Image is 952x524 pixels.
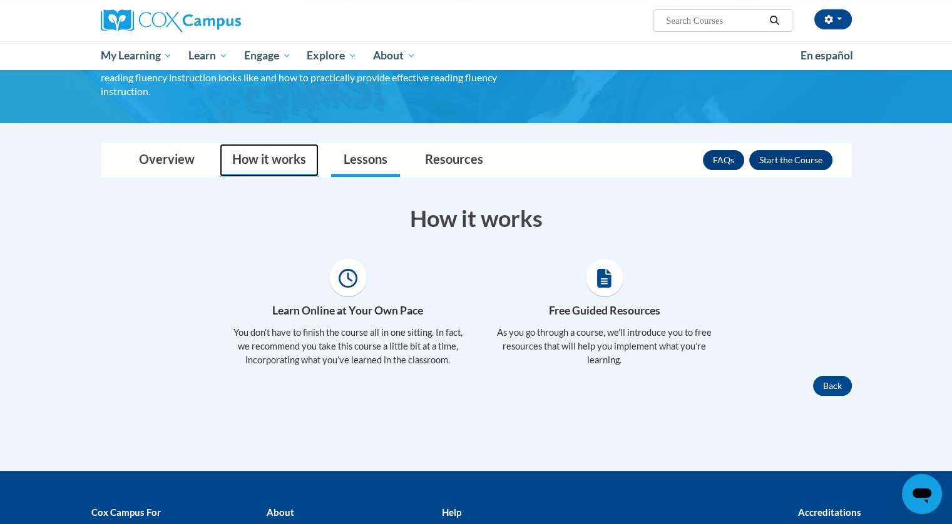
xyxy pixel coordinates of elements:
button: Back [813,376,852,396]
p: As you go through a course, we’ll introduce you to free resources that will help you implement wh... [486,326,724,367]
a: En español [792,43,861,69]
p: You don’t have to finish the course all in one sitting. In fact, we recommend you take this cours... [229,326,467,367]
span: My Learning [100,48,172,63]
span: About [373,48,416,63]
span: Engage [244,48,291,63]
span: Explore [307,48,357,63]
h3: How it works [101,203,852,234]
a: Resources [412,144,496,177]
h4: Free Guided Resources [486,303,724,319]
input: Search Courses [665,13,765,28]
button: Account Settings [814,9,852,29]
a: Cox Campus [101,9,339,32]
a: Overview [126,144,207,177]
a: How it works [220,144,319,177]
span: En español [801,49,853,62]
h4: Learn Online at Your Own Pace [229,303,467,319]
b: Accreditations [798,506,861,518]
a: Lessons [331,144,400,177]
a: Engage [236,41,299,70]
b: About [266,506,294,518]
a: Learn [180,41,236,70]
button: Search [765,13,784,28]
div: Main menu [82,41,871,70]
a: Explore [299,41,365,70]
a: About [365,41,424,70]
img: Cox Campus [101,9,241,32]
span: Learn [188,48,228,63]
iframe: Button to launch messaging window [902,474,942,514]
button: Enroll [749,150,832,170]
a: FAQs [703,150,744,170]
b: Help [441,506,461,518]
b: Cox Campus For [91,506,161,518]
a: My Learning [93,41,181,70]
